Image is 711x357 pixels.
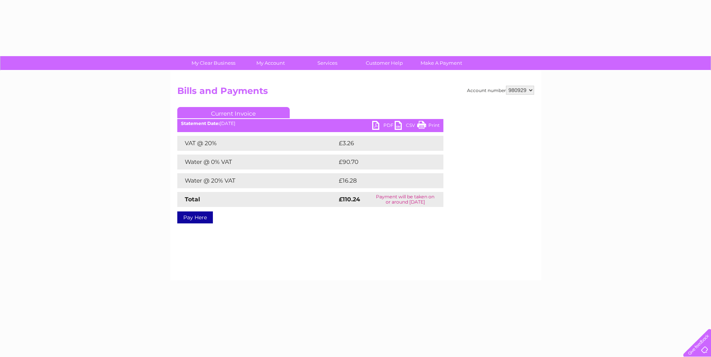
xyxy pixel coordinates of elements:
[337,155,429,170] td: £90.70
[177,107,290,118] a: Current Invoice
[395,121,417,132] a: CSV
[177,155,337,170] td: Water @ 0% VAT
[177,86,534,100] h2: Bills and Payments
[177,211,213,223] a: Pay Here
[177,136,337,151] td: VAT @ 20%
[181,120,220,126] b: Statement Date:
[296,56,358,70] a: Services
[239,56,301,70] a: My Account
[177,121,443,126] div: [DATE]
[467,86,534,95] div: Account number
[185,196,200,203] strong: Total
[339,196,360,203] strong: £110.24
[372,121,395,132] a: PDF
[410,56,472,70] a: Make A Payment
[177,173,337,188] td: Water @ 20% VAT
[337,136,426,151] td: £3.26
[417,121,440,132] a: Print
[183,56,244,70] a: My Clear Business
[367,192,443,207] td: Payment will be taken on or around [DATE]
[337,173,428,188] td: £16.28
[353,56,415,70] a: Customer Help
